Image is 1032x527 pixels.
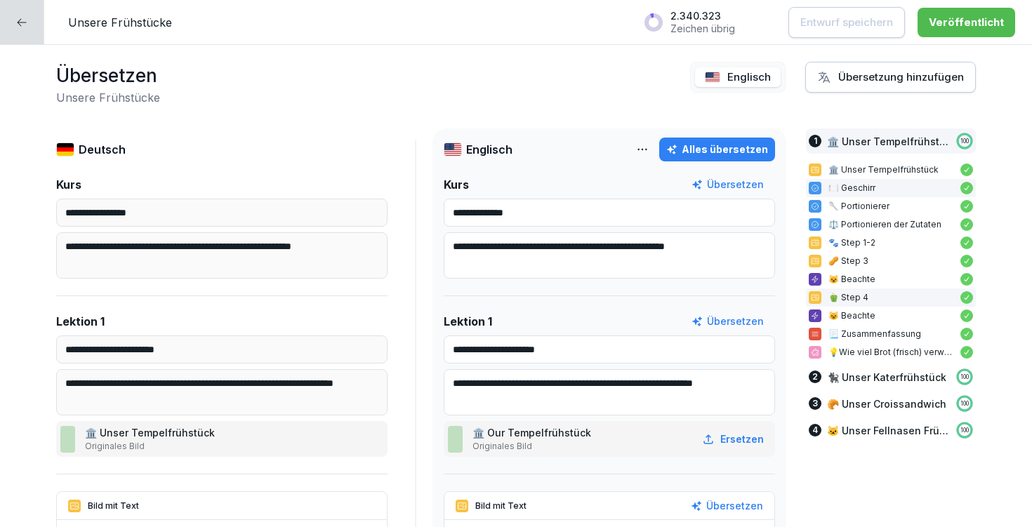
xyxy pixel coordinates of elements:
[809,371,821,383] div: 2
[56,176,81,193] p: Kurs
[56,142,74,156] img: de.svg
[466,141,512,158] p: Englisch
[828,164,953,176] p: 🏛️ Unser Tempelfrühstück
[56,313,105,330] p: Lektion 1
[809,397,821,410] div: 3
[827,396,946,411] p: 🥐 Unser Croissandwich
[828,255,953,267] p: 🥜 Step 3
[448,426,463,453] img: lifggwuv5y3ksz36lkd90kor.png
[828,328,953,340] p: 📃 Zusammenfassung
[85,425,218,440] p: 🏛️ Unser Tempelfrühstück
[827,370,946,385] p: 🐈‍⬛ Unser Katerfrühstück
[88,500,139,512] p: Bild mit Text
[828,200,953,213] p: 🥄 Portionierer
[670,22,735,35] p: Zeichen übrig
[637,4,776,40] button: 2.340.323Zeichen übrig
[809,135,821,147] div: 1
[444,176,469,193] p: Kurs
[828,291,953,304] p: 🫑 Step 4
[692,314,764,329] button: Übersetzen
[828,236,953,249] p: 🐾 Step 1-2
[827,423,949,438] p: 🐱 Unser Fellnasen Frühstück
[827,134,949,149] p: 🏛️ Unser Tempelfrühstück
[670,10,735,22] p: 2.340.323
[960,426,969,434] p: 100
[800,15,893,30] p: Entwurf speichern
[788,7,905,38] button: Entwurf speichern
[85,440,218,453] p: Originales Bild
[960,373,969,381] p: 100
[475,500,527,512] p: Bild mit Text
[60,426,75,453] img: lifggwuv5y3ksz36lkd90kor.png
[666,142,768,157] div: Alles übersetzen
[918,8,1015,37] button: Veröffentlicht
[56,62,160,89] h1: Übersetzen
[960,399,969,408] p: 100
[929,15,1004,30] div: Veröffentlicht
[659,138,775,161] button: Alles übersetzen
[705,72,720,83] img: us.svg
[472,425,594,440] p: 🏛️ Our Tempelfrühstück
[828,182,953,194] p: 🍽️ Geschirr
[828,218,953,231] p: ⚖️ Portionieren der Zutaten
[828,309,953,322] p: 😺 Beachte
[691,498,763,514] button: Übersetzen
[472,440,594,453] p: Originales Bild
[828,273,953,286] p: 😺 Beachte
[692,177,764,192] button: Übersetzen
[727,69,771,86] p: Englisch
[56,89,160,106] h2: Unsere Frühstücke
[68,14,172,31] p: Unsere Frühstücke
[444,313,492,330] p: Lektion 1
[828,346,953,359] p: 💡Wie viel Brot (frisch) verwenden wir für das Tempelfrühstück?
[720,432,764,446] p: Ersetzen
[809,424,821,436] div: 4
[805,62,976,93] button: Übersetzung hinzufügen
[79,141,126,158] p: Deutsch
[444,142,462,156] img: us.svg
[960,137,969,145] p: 100
[817,69,964,85] div: Übersetzung hinzufügen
